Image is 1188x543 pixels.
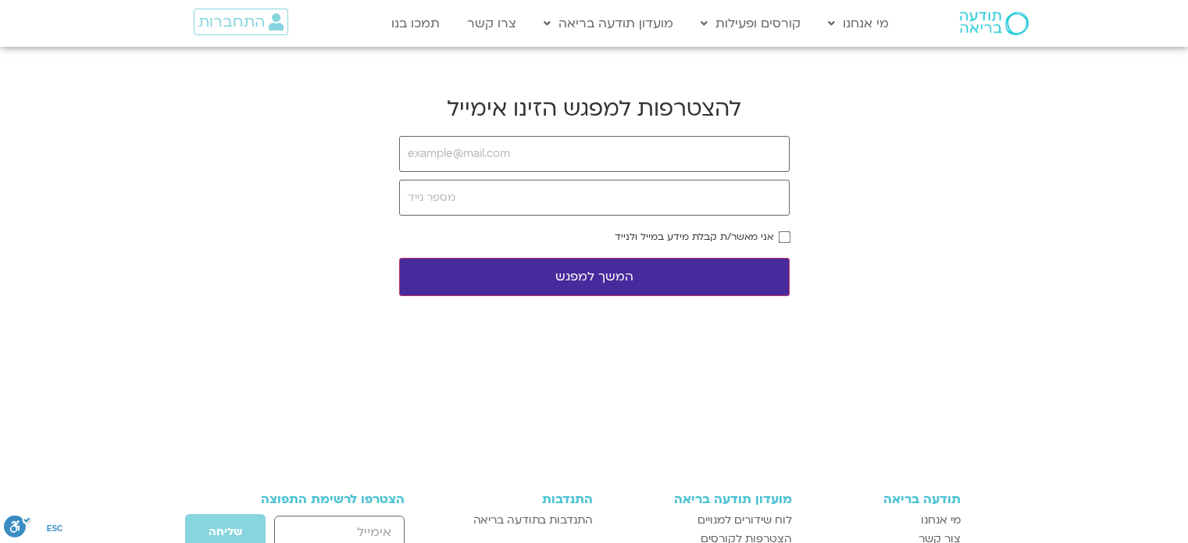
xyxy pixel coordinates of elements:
[697,511,792,530] span: לוח שידורים למנויים
[921,511,961,530] span: מי אנחנו
[198,13,265,30] span: התחברות
[459,9,524,38] a: צרו קשר
[384,9,448,38] a: תמכו בנו
[399,180,790,216] input: מספר נייד
[615,231,773,242] label: אני מאשר/ת קבלת מידע במייל ולנייד
[693,9,808,38] a: קורסים ופעילות
[194,9,288,35] a: התחברות
[608,492,792,506] h3: מועדון תודעה בריאה
[536,9,681,38] a: מועדון תודעה בריאה
[608,511,792,530] a: לוח שידורים למנויים
[399,94,790,123] h2: להצטרפות למפגש הזינו אימייל
[399,258,790,296] button: המשך למפגש
[808,511,961,530] a: מי אנחנו
[960,12,1029,35] img: תודעה בריאה
[448,492,592,506] h3: התנדבות
[228,492,405,506] h3: הצטרפו לרשימת התפוצה
[399,136,790,172] input: example@mail.com
[473,511,593,530] span: התנדבות בתודעה בריאה
[808,492,961,506] h3: תודעה בריאה
[820,9,897,38] a: מי אנחנו
[448,511,592,530] a: התנדבות בתודעה בריאה
[209,526,242,538] span: שליחה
